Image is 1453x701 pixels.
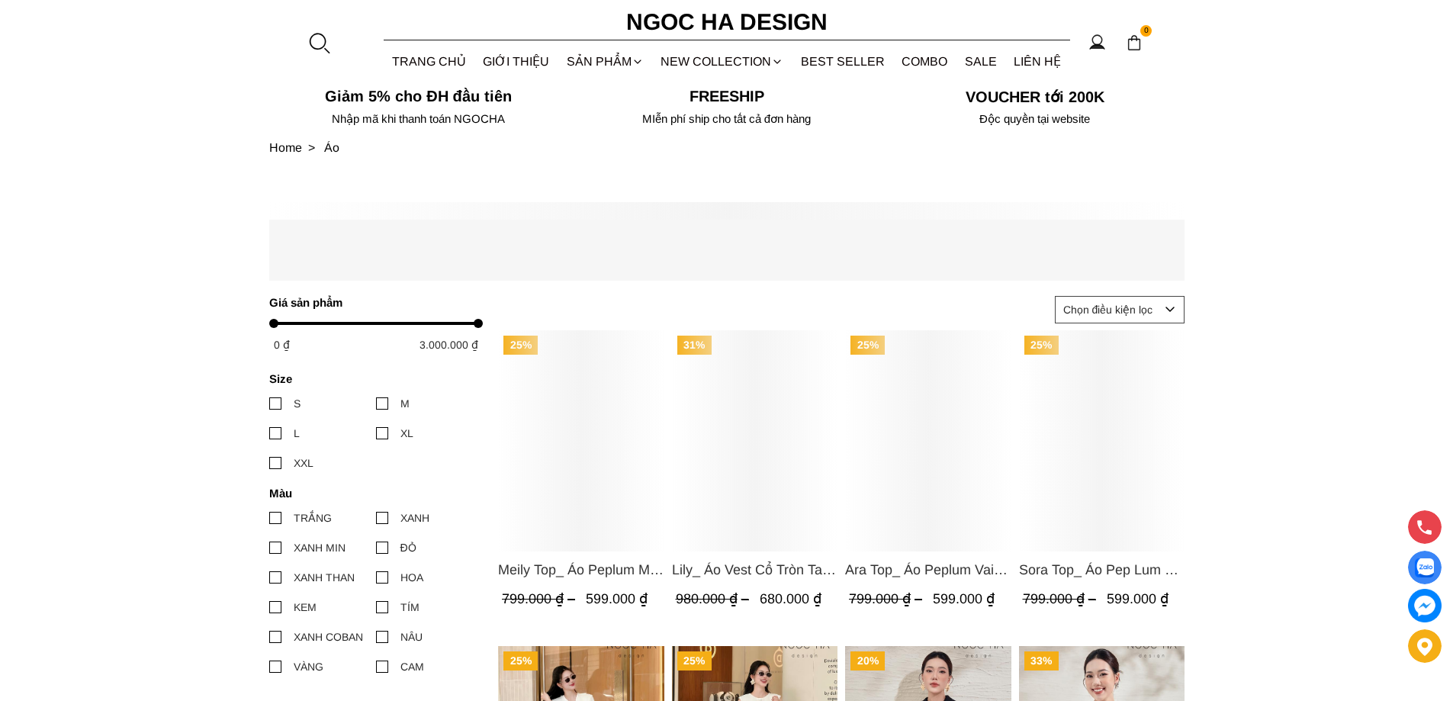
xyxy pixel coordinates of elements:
[1106,592,1168,607] span: 599.000 ₫
[886,88,1185,106] h5: VOUCHER tới 200K
[849,592,926,607] span: 799.000 ₫
[956,41,1006,82] a: SALE
[294,425,300,442] div: L
[893,41,956,82] a: Combo
[400,569,423,586] div: HOA
[577,112,876,126] h6: MIễn phí ship cho tất cả đơn hàng
[498,559,664,580] a: Link to Meily Top_ Áo Peplum Mix Choàng Vai Vải Tơ Màu Trắng A1086
[1018,559,1185,580] a: Link to Sora Top_ Áo Pep Lum Vai Chờm Đính Cúc 2 Bên Màu Đen A1081
[1126,34,1143,51] img: img-CART-ICON-ksit0nf1
[400,510,429,526] div: XANH
[1018,330,1185,551] a: Product image - Sora Top_ Áo Pep Lum Vai Chờm Đính Cúc 2 Bên Màu Đen A1081
[294,539,346,556] div: XANH MIN
[498,330,664,551] a: Product image - Meily Top_ Áo Peplum Mix Choàng Vai Vải Tơ Màu Trắng A1086
[269,296,473,309] h4: Giá sản phẩm
[502,592,579,607] span: 799.000 ₫
[325,88,512,105] font: Giảm 5% cho ĐH đầu tiên
[294,658,323,675] div: VÀNG
[294,395,301,412] div: S
[1018,559,1185,580] span: Sora Top_ Áo Pep Lum Vai Chờm Đính Cúc 2 Bên Màu Đen A1081
[294,510,332,526] div: TRẮNG
[612,4,841,40] a: Ngoc Ha Design
[1415,558,1434,577] img: Display image
[294,455,313,471] div: XXL
[269,141,324,154] a: Link to Home
[558,41,653,82] div: SẢN PHẨM
[845,559,1011,580] span: Ara Top_ Áo Peplum Vai Lệch Đính Cúc Màu Đen A1084
[845,330,1011,551] a: Product image - Ara Top_ Áo Peplum Vai Lệch Đính Cúc Màu Đen A1084
[269,487,473,500] h4: Màu
[759,592,821,607] span: 680.000 ₫
[671,559,837,580] span: Lily_ Áo Vest Cổ Tròn Tay Lừng Mix Chân Váy Lưới Màu Hồng A1082+CV140
[274,339,290,351] span: 0 ₫
[675,592,752,607] span: 980.000 ₫
[671,559,837,580] a: Link to Lily_ Áo Vest Cổ Tròn Tay Lừng Mix Chân Váy Lưới Màu Hồng A1082+CV140
[302,141,321,154] span: >
[671,330,837,551] a: Product image - Lily_ Áo Vest Cổ Tròn Tay Lừng Mix Chân Váy Lưới Màu Hồng A1082+CV140
[1022,592,1099,607] span: 799.000 ₫
[886,112,1185,126] h6: Độc quyền tại website
[690,88,764,105] font: Freeship
[269,372,473,385] h4: Size
[1408,551,1442,584] a: Display image
[294,569,355,586] div: XANH THAN
[586,592,648,607] span: 599.000 ₫
[332,112,505,125] font: Nhập mã khi thanh toán NGOCHA
[324,141,339,154] a: Link to Áo
[1005,41,1070,82] a: LIÊN HỆ
[1408,589,1442,622] a: messenger
[792,41,894,82] a: BEST SELLER
[294,629,363,645] div: XANH COBAN
[400,395,410,412] div: M
[400,599,420,616] div: TÍM
[933,592,995,607] span: 599.000 ₫
[384,41,475,82] a: TRANG CHỦ
[400,658,424,675] div: CAM
[400,425,413,442] div: XL
[1140,25,1152,37] span: 0
[294,599,317,616] div: KEM
[498,559,664,580] span: Meily Top_ Áo Peplum Mix Choàng Vai Vải Tơ Màu Trắng A1086
[652,41,792,82] a: NEW COLLECTION
[474,41,558,82] a: GIỚI THIỆU
[400,629,423,645] div: NÂU
[400,539,416,556] div: ĐỎ
[845,559,1011,580] a: Link to Ara Top_ Áo Peplum Vai Lệch Đính Cúc Màu Đen A1084
[420,339,478,351] span: 3.000.000 ₫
